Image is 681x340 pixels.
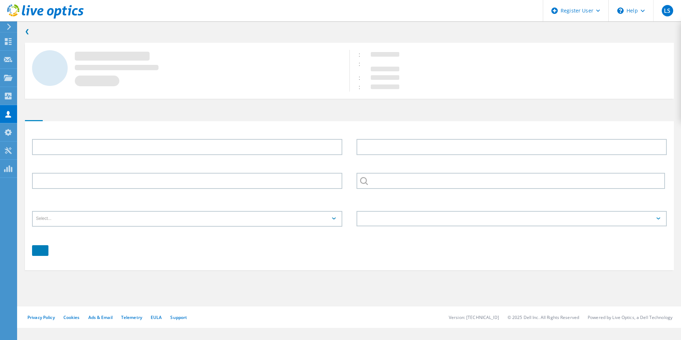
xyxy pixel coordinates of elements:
a: Cookies [63,314,80,320]
a: Telemetry [121,314,142,320]
a: Support [170,314,187,320]
span: LS [664,8,670,14]
a: Back to search [25,27,30,36]
svg: \n [617,7,624,14]
a: Live Optics Dashboard [7,15,84,20]
span: : [359,51,367,58]
a: Ads & Email [88,314,113,320]
li: Version: [TECHNICAL_ID] [449,314,499,320]
span: : [359,60,367,68]
a: EULA [151,314,162,320]
span: : [359,83,367,91]
a: Privacy Policy [27,314,55,320]
li: Powered by Live Optics, a Dell Technology [588,314,672,320]
span: : [359,74,367,82]
li: © 2025 Dell Inc. All Rights Reserved [508,314,579,320]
